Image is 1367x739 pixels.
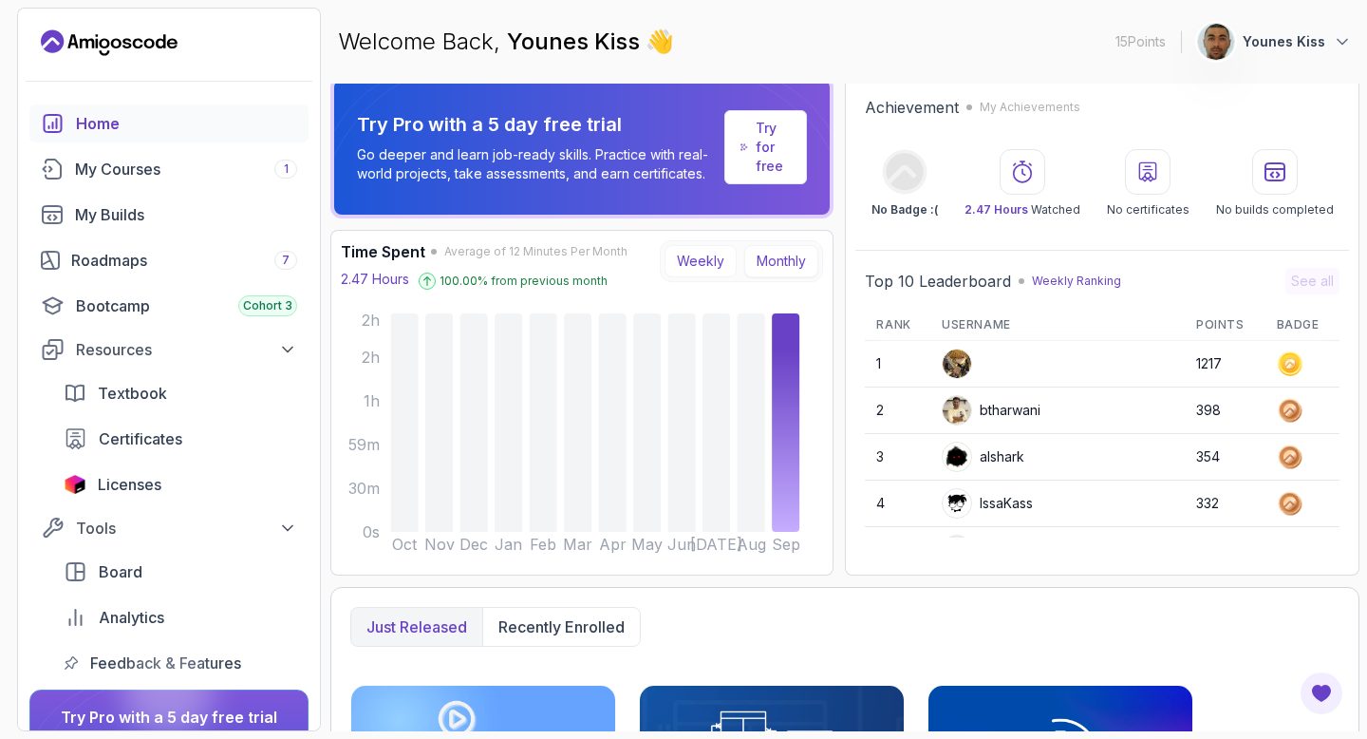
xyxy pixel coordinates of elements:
[1285,268,1339,294] button: See all
[943,350,971,378] img: user profile image
[482,608,640,646] button: Recently enrolled
[362,348,380,367] tspan: 2h
[1197,23,1352,61] button: user profile imageYounes Kiss
[52,420,309,458] a: certificates
[495,535,522,554] tspan: Jan
[348,435,380,454] tspan: 59m
[99,560,142,583] span: Board
[424,535,455,554] tspan: Nov
[52,644,309,682] a: feedback
[99,427,182,450] span: Certificates
[865,434,930,481] td: 3
[631,535,663,554] tspan: May
[943,443,971,471] img: user profile image
[362,311,380,330] tspan: 2h
[942,395,1040,426] div: btharwani
[363,522,380,541] tspan: 0s
[1032,274,1121,289] p: Weekly Ranking
[52,553,309,591] a: board
[341,240,425,263] h3: Time Spent
[41,28,178,58] a: Landing page
[75,203,297,226] div: My Builds
[942,488,1033,519] div: IssaKass
[243,298,292,313] span: Cohort 3
[942,535,1063,565] div: GabrielRoger
[90,652,241,674] span: Feedback & Features
[964,202,1028,217] span: 2.47 Hours
[1185,481,1265,527] td: 332
[98,382,167,405] span: Textbook
[99,606,164,629] span: Analytics
[29,287,309,325] a: bootcamp
[64,475,86,494] img: jetbrains icon
[1115,32,1166,51] p: 15 Points
[29,104,309,142] a: home
[71,249,297,272] div: Roadmaps
[444,244,627,259] span: Average of 12 Minutes Per Month
[459,535,488,554] tspan: Dec
[341,270,409,289] p: 2.47 Hours
[665,245,737,277] button: Weekly
[871,202,938,218] p: No Badge :(
[865,270,1011,293] h2: Top 10 Leaderboard
[865,310,930,341] th: Rank
[75,158,297,180] div: My Courses
[348,479,380,498] tspan: 30m
[29,511,309,545] button: Tools
[357,111,717,138] p: Try Pro with a 5 day free trial
[76,294,297,317] div: Bootcamp
[1198,24,1234,60] img: user profile image
[366,616,467,638] p: Just released
[29,332,309,367] button: Resources
[980,100,1080,115] p: My Achievements
[865,96,959,119] h2: Achievement
[357,145,717,183] p: Go deeper and learn job-ready skills. Practice with real-world projects, take assessments, and ea...
[690,535,742,554] tspan: [DATE]
[338,27,674,57] p: Welcome Back,
[52,465,309,503] a: licenses
[1265,310,1339,341] th: Badge
[772,535,800,554] tspan: Sep
[737,535,766,554] tspan: Aug
[1185,527,1265,574] td: 273
[282,253,290,268] span: 7
[29,196,309,234] a: builds
[744,245,818,277] button: Monthly
[52,598,309,636] a: analytics
[1299,671,1344,716] button: Open Feedback Button
[351,608,482,646] button: Just released
[865,388,930,434] td: 2
[646,27,674,57] span: 👋
[943,536,971,564] img: default monster avatar
[865,527,930,574] td: 5
[865,481,930,527] td: 4
[76,112,297,135] div: Home
[943,489,971,518] img: user profile image
[498,616,625,638] p: Recently enrolled
[943,396,971,425] img: user profile image
[599,535,627,554] tspan: Apr
[1185,310,1265,341] th: Points
[1185,388,1265,434] td: 398
[440,274,608,289] p: 100.00 % from previous month
[52,374,309,412] a: textbook
[964,202,1080,218] p: Watched
[865,341,930,388] td: 1
[284,161,289,177] span: 1
[1216,202,1334,218] p: No builds completed
[1185,434,1265,481] td: 354
[76,338,297,361] div: Resources
[756,119,791,176] a: Try for free
[1107,202,1189,218] p: No certificates
[1243,32,1325,51] p: Younes Kiss
[942,442,1024,472] div: alshark
[1185,341,1265,388] td: 1217
[507,28,646,55] span: Younes Kiss
[392,535,418,554] tspan: Oct
[530,535,556,554] tspan: Feb
[724,110,807,184] a: Try for free
[29,150,309,188] a: courses
[563,535,592,554] tspan: Mar
[667,535,696,554] tspan: Jun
